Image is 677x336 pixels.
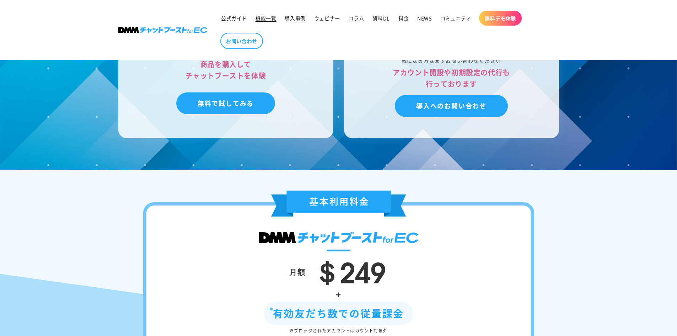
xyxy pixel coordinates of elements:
[221,15,247,21] span: 公式ガイド
[176,92,275,114] a: 無料で試してみる
[394,11,413,26] a: 料金
[168,287,510,302] div: +
[310,11,344,26] a: ウェビナー
[217,11,251,26] a: 公式ガイド
[413,11,436,26] a: NEWS
[289,265,306,278] div: 月額
[251,11,280,26] a: 機能一覧
[226,38,257,44] span: お問い合わせ
[369,11,394,26] a: 資料DL
[271,191,406,217] img: 基本利用料金
[349,15,364,21] span: コラム
[395,95,508,117] a: 導入へのお問い合わせ
[118,27,207,33] img: 株式会社DMM Boost
[168,327,510,335] div: ※ブロックされたアカウントはカウント対象外
[440,15,472,21] span: コミュニティ
[285,15,305,21] span: 導入事例
[479,11,522,26] a: 無料デモ体験
[355,56,548,65] div: 気になる方はまずお問い合わせください
[264,302,413,325] div: 有効友だち数での従量課金
[280,11,310,26] a: 導入事例
[314,15,340,21] span: ウェビナー
[398,15,409,21] span: 料金
[313,249,386,291] span: ＄249
[256,15,276,21] span: 機能一覧
[220,33,263,49] a: お問い合わせ
[485,15,516,21] span: 無料デモ体験
[417,15,431,21] span: NEWS
[259,232,419,243] img: DMMチャットブースト
[344,11,369,26] a: コラム
[129,59,323,81] h3: 商品を購入して チャットブーストを体験
[373,15,390,21] span: 資料DL
[355,67,548,90] h3: アカウント開設や初期設定の代行も 行っております
[436,11,476,26] a: コミュニティ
